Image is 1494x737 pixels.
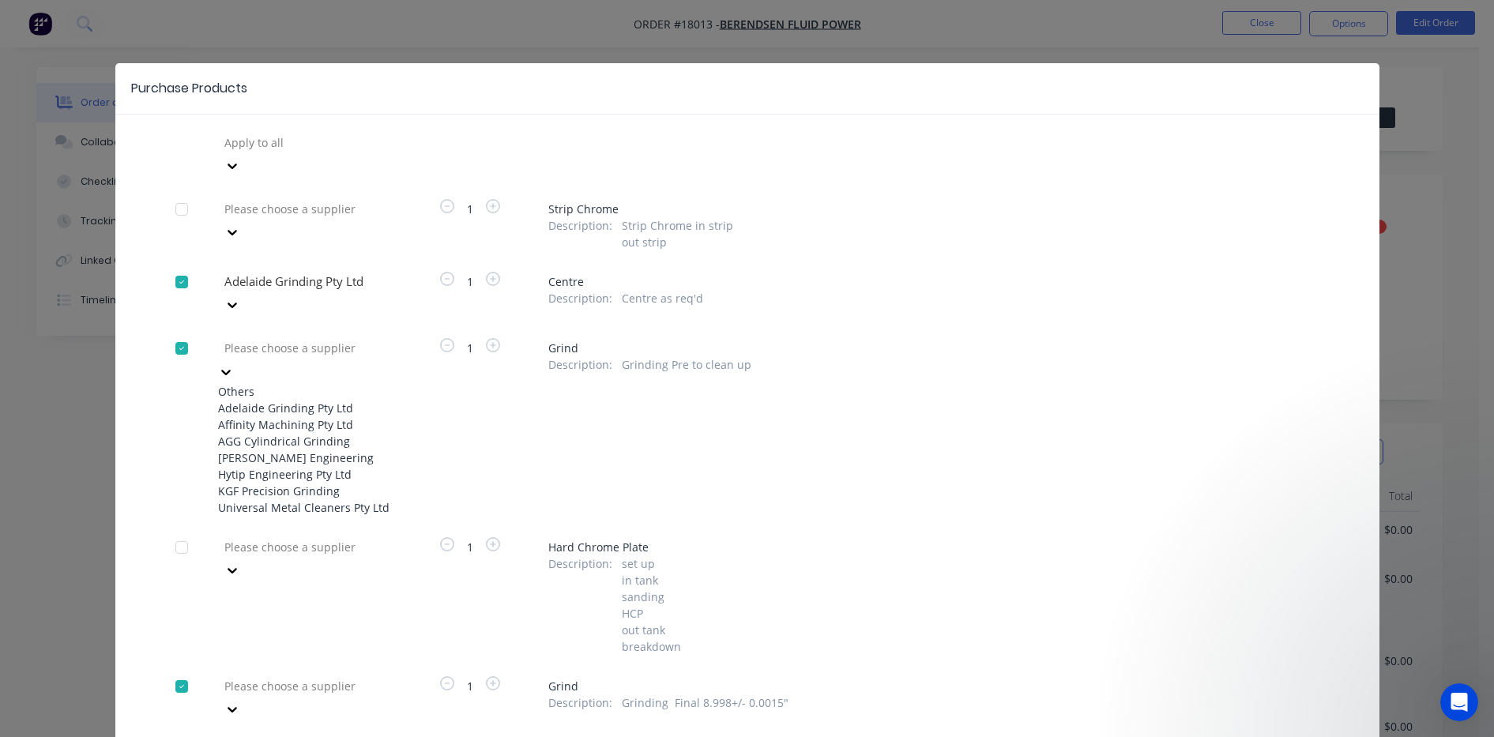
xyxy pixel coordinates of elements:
[457,340,483,356] span: 1
[218,416,392,433] div: Affinity Machining Pty Ltd
[218,433,392,449] div: AGG Cylindrical Grinding
[622,555,681,655] span: set up in tank sanding HCP out tank breakdown
[548,290,612,306] span: Description :
[218,483,392,499] div: KGF Precision Grinding
[622,356,751,373] span: Grinding Pre to clean up
[1440,683,1478,721] iframe: Intercom live chat
[622,290,703,306] span: Centre as req'd
[457,273,483,290] span: 1
[548,273,1319,290] span: Centre
[548,217,612,250] span: Description :
[457,678,483,694] span: 1
[218,449,392,466] div: [PERSON_NAME] Engineering
[548,555,612,655] span: Description :
[218,499,392,516] div: Universal Metal Cleaners Pty Ltd
[131,79,247,98] div: Purchase Products
[457,201,483,217] span: 1
[218,383,392,400] div: Others
[548,678,1319,694] span: Grind
[548,694,612,711] span: Description :
[548,539,1319,555] span: Hard Chrome Plate
[548,201,1319,217] span: Strip Chrome
[548,356,612,373] span: Description :
[622,217,736,250] span: Strip Chrome in strip out strip
[218,400,392,416] div: Adelaide Grinding Pty Ltd
[548,340,1319,356] span: Grind
[218,466,392,483] div: Hytip Engineering Pty Ltd
[457,539,483,555] span: 1
[622,694,788,711] span: Grinding Final 8.998+/- 0.0015"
